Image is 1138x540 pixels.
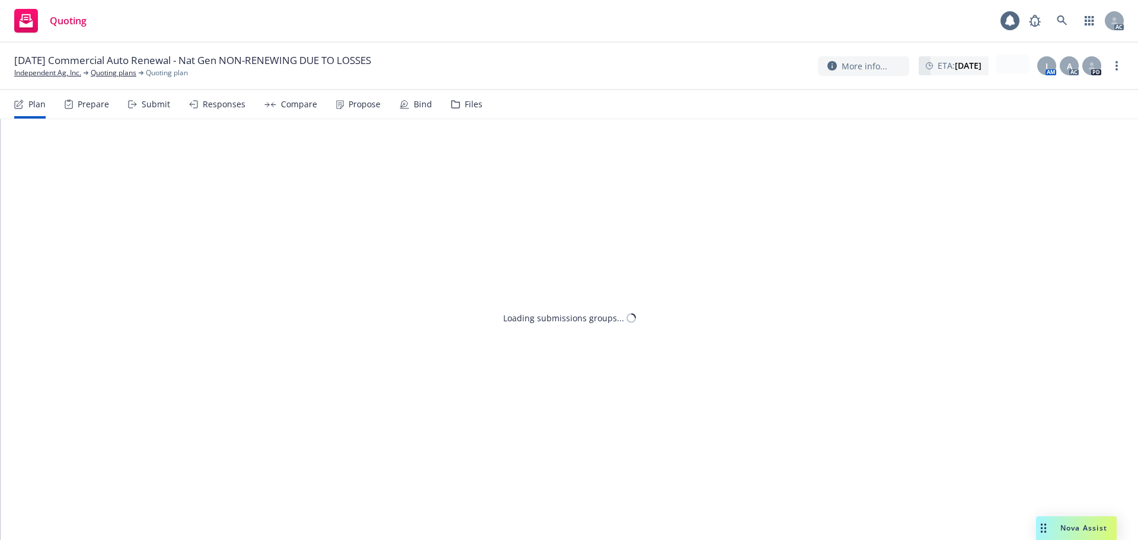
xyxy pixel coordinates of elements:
[281,100,317,109] div: Compare
[14,68,81,78] a: Independent Ag, Inc.
[91,68,136,78] a: Quoting plans
[9,4,91,37] a: Quoting
[938,59,982,72] span: ETA :
[842,60,887,72] span: More info...
[142,100,170,109] div: Submit
[955,60,982,71] strong: [DATE]
[414,100,432,109] div: Bind
[1046,60,1048,72] span: J
[146,68,188,78] span: Quoting plan
[1078,9,1101,33] a: Switch app
[203,100,245,109] div: Responses
[78,100,109,109] div: Prepare
[349,100,381,109] div: Propose
[1050,9,1074,33] a: Search
[503,312,624,324] div: Loading submissions groups...
[50,16,87,25] span: Quoting
[818,56,909,76] button: More info...
[28,100,46,109] div: Plan
[1067,60,1072,72] span: A
[14,53,371,68] span: [DATE] Commercial Auto Renewal - Nat Gen NON-RENEWING DUE TO LOSSES
[465,100,482,109] div: Files
[1023,9,1047,33] a: Report a Bug
[1036,516,1051,540] div: Drag to move
[1036,516,1117,540] button: Nova Assist
[1060,523,1107,533] span: Nova Assist
[1110,59,1124,73] a: more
